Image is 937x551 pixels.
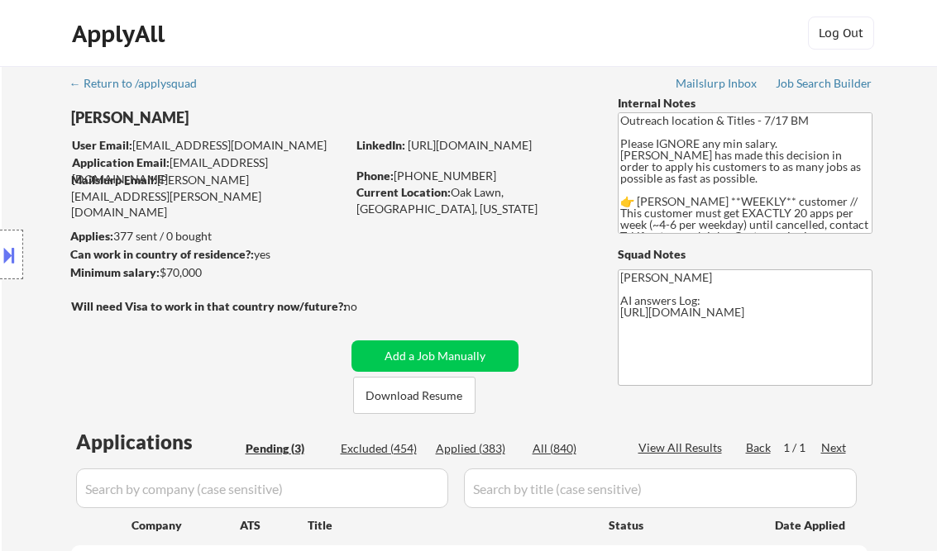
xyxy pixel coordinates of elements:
a: [URL][DOMAIN_NAME] [408,138,532,152]
input: Search by title (case sensitive) [464,468,857,508]
div: Date Applied [775,517,848,534]
div: ApplyAll [72,20,170,48]
div: Internal Notes [618,95,872,112]
button: Download Resume [353,377,476,414]
strong: LinkedIn: [356,138,405,152]
div: Pending (3) [246,440,328,457]
div: Applications [76,432,240,452]
input: Search by company (case sensitive) [76,468,448,508]
div: Title [308,517,593,534]
a: Mailslurp Inbox [676,77,758,93]
a: Job Search Builder [776,77,872,93]
div: Job Search Builder [776,78,872,89]
button: Add a Job Manually [351,340,519,372]
div: Mailslurp Inbox [676,78,758,89]
div: Applied (383) [436,440,519,457]
div: Excluded (454) [341,440,423,457]
div: Company [131,517,240,534]
div: ← Return to /applysquad [69,78,213,89]
div: ATS [240,517,308,534]
strong: Phone: [356,169,394,183]
div: no [344,298,391,315]
div: View All Results [638,439,727,456]
div: 1 / 1 [783,439,821,456]
div: Squad Notes [618,246,872,263]
div: Next [821,439,848,456]
div: Status [609,510,751,539]
button: Log Out [808,17,874,50]
a: ← Return to /applysquad [69,77,213,93]
div: Oak Lawn, [GEOGRAPHIC_DATA], [US_STATE] [356,184,590,216]
div: [PHONE_NUMBER] [356,168,590,184]
div: Back [746,439,772,456]
div: All (840) [533,440,615,457]
strong: Current Location: [356,185,451,199]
